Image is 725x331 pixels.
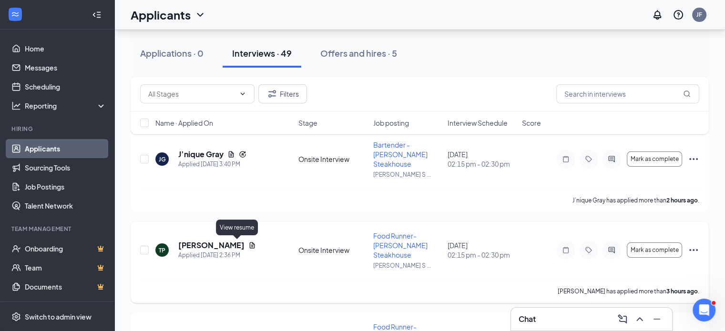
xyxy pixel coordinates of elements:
[25,101,107,110] div: Reporting
[159,155,166,163] div: JG
[25,312,92,321] div: Switch to admin view
[632,311,647,327] button: ChevronUp
[266,88,278,100] svg: Filter
[11,225,104,233] div: Team Management
[140,47,204,59] div: Applications · 0
[298,118,317,128] span: Stage
[373,118,408,128] span: Job posting
[148,89,235,99] input: All Stages
[583,155,594,163] svg: Tag
[522,118,541,128] span: Score
[131,7,191,23] h1: Applicants
[373,231,428,259] span: Food Runner- [PERSON_NAME] Steakhouse
[448,150,516,169] div: [DATE]
[448,118,508,128] span: Interview Schedule
[693,299,715,321] iframe: Intercom live chat
[216,220,258,235] div: View resume
[25,296,106,315] a: SurveysCrown
[178,149,224,160] h5: J’nique Gray
[178,240,245,251] h5: [PERSON_NAME]
[25,239,106,258] a: OnboardingCrown
[25,139,106,158] a: Applicants
[558,287,699,295] p: [PERSON_NAME] has applied more than .
[25,39,106,58] a: Home
[10,10,20,19] svg: WorkstreamLogo
[320,47,397,59] div: Offers and hires · 5
[373,140,428,168] span: Bartender - [PERSON_NAME] Steakhouse
[25,158,106,177] a: Sourcing Tools
[92,10,102,20] svg: Collapse
[651,313,663,325] svg: Minimize
[194,9,206,20] svg: ChevronDown
[627,151,682,167] button: Mark as complete
[556,84,699,103] input: Search in interviews
[583,246,594,254] svg: Tag
[298,245,367,255] div: Onsite Interview
[696,10,702,19] div: JF
[155,118,213,128] span: Name · Applied On
[298,154,367,164] div: Onsite Interview
[666,288,698,295] b: 3 hours ago
[560,246,572,254] svg: Note
[652,9,663,20] svg: Notifications
[178,160,246,169] div: Applied [DATE] 3:40 PM
[258,84,307,103] button: Filter Filters
[178,251,256,260] div: Applied [DATE] 2:36 PM
[25,177,106,196] a: Job Postings
[560,155,572,163] svg: Note
[248,241,256,249] svg: Document
[448,250,516,260] span: 02:15 pm - 02:30 pm
[615,311,630,327] button: ComposeMessage
[25,277,106,296] a: DocumentsCrown
[373,171,442,179] p: [PERSON_NAME] S ...
[25,258,106,277] a: TeamCrown
[688,244,699,256] svg: Ellipses
[25,58,106,77] a: Messages
[159,246,165,254] div: TP
[239,150,246,158] svg: Reapply
[239,90,246,98] svg: ChevronDown
[11,101,21,110] svg: Analysis
[227,150,235,158] svg: Document
[606,155,617,163] svg: ActiveChat
[673,9,684,20] svg: QuestionInfo
[519,314,536,324] h3: Chat
[11,125,104,133] div: Hiring
[627,242,682,258] button: Mark as complete
[649,311,664,327] button: Minimize
[373,261,442,270] p: [PERSON_NAME] S ...
[11,312,21,321] svg: Settings
[634,313,645,325] svg: ChevronUp
[666,197,698,204] b: 2 hours ago
[683,90,691,98] svg: MagnifyingGlass
[688,153,699,165] svg: Ellipses
[572,196,699,204] p: J’nique Gray has applied more than .
[448,159,516,169] span: 02:15 pm - 02:30 pm
[630,247,678,253] span: Mark as complete
[630,156,678,162] span: Mark as complete
[617,313,628,325] svg: ComposeMessage
[606,246,617,254] svg: ActiveChat
[448,241,516,260] div: [DATE]
[25,196,106,215] a: Talent Network
[232,47,292,59] div: Interviews · 49
[25,77,106,96] a: Scheduling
